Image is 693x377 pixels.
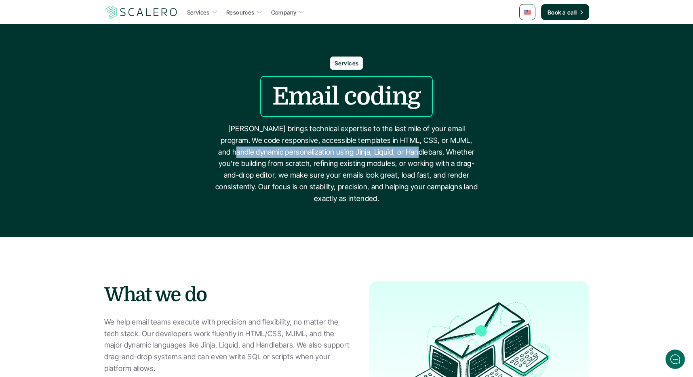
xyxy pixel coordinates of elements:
span: New conversation [52,112,97,118]
span: We run on Gist [67,282,102,287]
p: Services [335,59,358,67]
button: New conversation [13,107,149,123]
p: Book a call [548,8,577,17]
a: Scalero company logo [104,5,179,19]
iframe: gist-messenger-bubble-iframe [666,350,685,369]
p: Services [187,8,210,17]
p: We help email teams execute with precision and flexibility, no matter the tech stack. Our develop... [104,316,353,375]
h2: Let us know if we can help with lifecycle marketing. [12,54,150,92]
a: Book a call [541,4,589,20]
p: Company [271,8,297,17]
img: Scalero company logo [104,4,179,20]
h1: Email coding [272,82,420,111]
h1: Hi! Welcome to [GEOGRAPHIC_DATA]. [12,39,150,52]
p: Resources [226,8,255,17]
p: [PERSON_NAME] brings technical expertise to the last mile of your email program. We code responsi... [215,123,478,205]
h2: What we do [104,281,347,308]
